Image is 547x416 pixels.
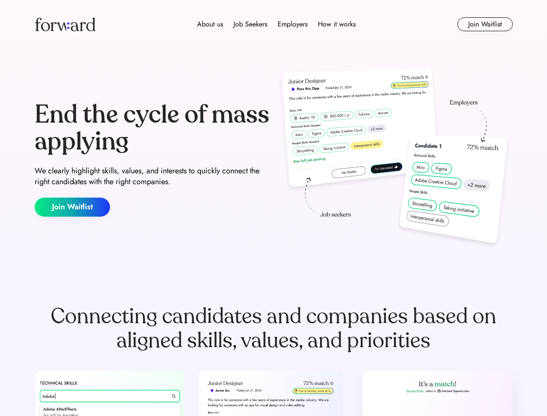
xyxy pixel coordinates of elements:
[318,19,356,29] div: How it works
[35,101,270,155] div: End the cycle of mass applying
[277,66,513,252] img: hero-image.png
[35,304,513,353] div: Connecting candidates and companies based on aligned skills, values, and priorities
[35,198,110,217] button: Join Waitlist
[197,19,223,29] div: About us
[35,166,270,187] div: We clearly highlight skills, values, and interests to quickly connect the right candidates with t...
[35,17,95,31] img: Forward logo
[233,19,267,29] div: Job Seekers
[278,19,307,29] div: Employers
[457,17,513,31] button: Join Waitlist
